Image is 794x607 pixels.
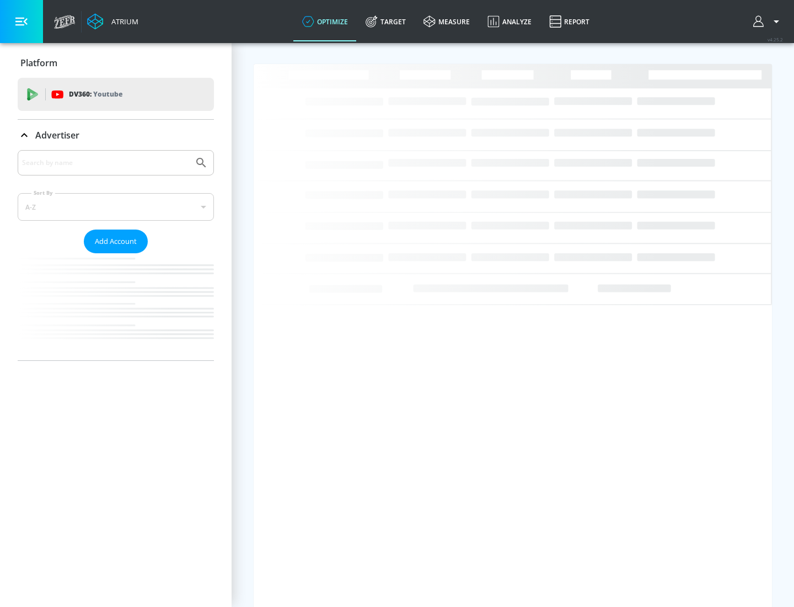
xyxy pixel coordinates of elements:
[18,47,214,78] div: Platform
[479,2,540,41] a: Analyze
[293,2,357,41] a: optimize
[84,230,148,253] button: Add Account
[415,2,479,41] a: measure
[18,78,214,111] div: DV360: Youtube
[540,2,598,41] a: Report
[95,235,137,248] span: Add Account
[18,193,214,221] div: A-Z
[20,57,57,69] p: Platform
[22,156,189,170] input: Search by name
[31,189,55,196] label: Sort By
[18,150,214,360] div: Advertiser
[69,88,122,100] p: DV360:
[93,88,122,100] p: Youtube
[357,2,415,41] a: Target
[768,36,783,42] span: v 4.25.2
[107,17,138,26] div: Atrium
[18,253,214,360] nav: list of Advertiser
[87,13,138,30] a: Atrium
[35,129,79,141] p: Advertiser
[18,120,214,151] div: Advertiser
